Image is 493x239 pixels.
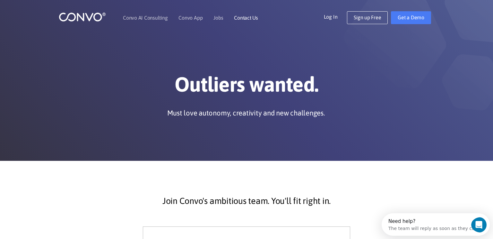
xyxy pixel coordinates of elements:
p: Must love autonomy, creativity and new challenges. [167,108,325,118]
a: Convo AI Consulting [123,15,168,20]
div: Open Intercom Messenger [3,3,115,20]
div: The team will reply as soon as they can [7,11,96,17]
img: logo_1.png [59,12,106,22]
iframe: Intercom live chat [471,217,491,233]
a: Jobs [213,15,223,20]
div: Need help? [7,5,96,11]
p: Join Convo's ambitious team. You'll fit right in. [73,193,420,209]
a: Get a Demo [391,11,431,24]
h1: Outliers wanted. [68,72,425,102]
a: Contact Us [234,15,258,20]
a: Sign up Free [347,11,388,24]
a: Convo App [178,15,203,20]
a: Log In [324,11,347,22]
iframe: Intercom live chat discovery launcher [382,213,490,236]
